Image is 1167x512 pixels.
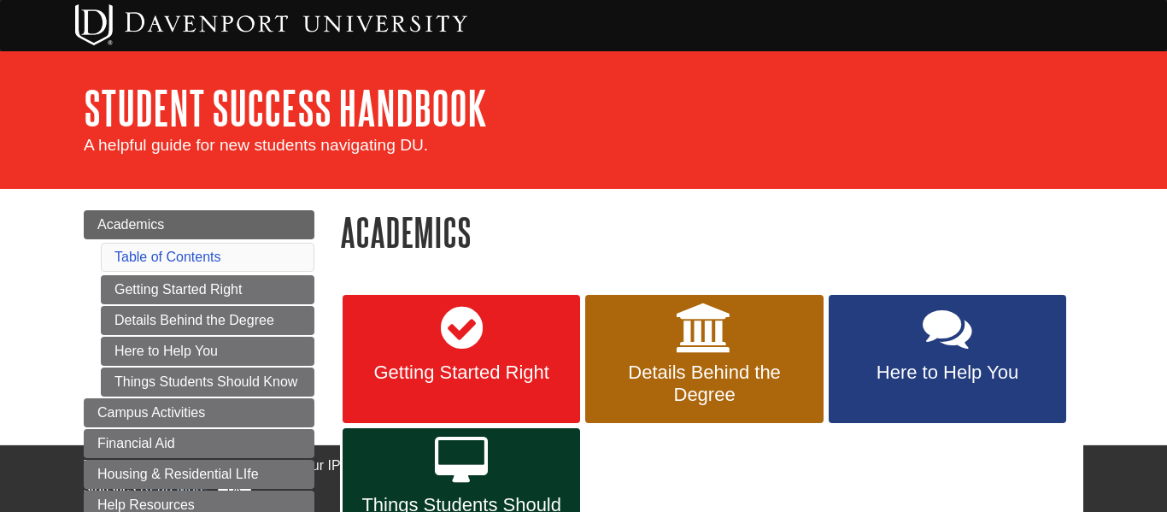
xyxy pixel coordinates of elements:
span: Financial Aid [97,436,175,450]
a: Table of Contents [114,250,221,264]
span: Housing & Residential LIfe [97,467,259,481]
span: Help Resources [97,497,195,512]
a: Details Behind the Degree [101,306,314,335]
span: Academics [97,217,164,232]
a: Academics [84,210,314,239]
a: Details Behind the Degree [585,295,823,423]
a: Getting Started Right [101,275,314,304]
a: Here to Help You [101,337,314,366]
a: Housing & Residential LIfe [84,460,314,489]
a: Getting Started Right [343,295,580,423]
span: Here to Help You [842,362,1053,384]
span: Getting Started Right [355,362,567,384]
a: Things Students Should Know [101,368,314,397]
span: A helpful guide for new students navigating DU. [84,136,428,154]
a: Here to Help You [829,295,1066,423]
h1: Academics [340,210,1083,254]
span: Campus Activities [97,405,205,420]
img: Davenport University [75,4,467,45]
a: Student Success Handbook [84,81,487,134]
a: Campus Activities [84,398,314,427]
a: Financial Aid [84,429,314,458]
span: Details Behind the Degree [598,362,810,406]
